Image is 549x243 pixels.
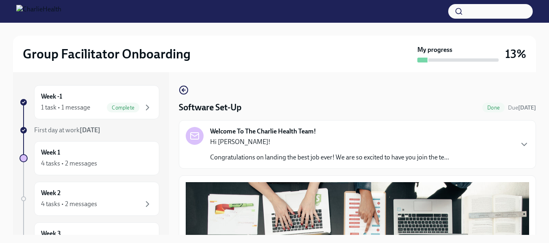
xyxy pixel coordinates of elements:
div: 4 tasks • 2 messages [41,200,97,209]
img: CharlieHealth [16,5,61,18]
h6: Week 2 [41,189,61,198]
strong: [DATE] [518,104,536,111]
div: 4 tasks • 2 messages [41,159,97,168]
span: Complete [107,105,139,111]
a: Week 24 tasks • 2 messages [20,182,159,216]
p: Congratulations on landing the best job ever! We are so excited to have you join the te... [210,153,449,162]
span: First day at work [34,126,100,134]
span: Done [482,105,505,111]
p: Hi [PERSON_NAME]! [210,138,449,146]
h6: Week 1 [41,148,60,157]
h6: Week 3 [41,229,61,238]
a: Week -11 task • 1 messageComplete [20,85,159,119]
div: 1 task • 1 message [41,103,90,112]
span: August 12th, 2025 10:00 [508,104,536,112]
span: Due [508,104,536,111]
a: First day at work[DATE] [20,126,159,135]
strong: [DATE] [80,126,100,134]
h4: Software Set-Up [179,101,241,114]
a: Week 14 tasks • 2 messages [20,141,159,175]
h6: Week -1 [41,92,62,101]
h2: Group Facilitator Onboarding [23,46,191,62]
strong: My progress [417,45,452,54]
h3: 13% [505,47,526,61]
strong: Welcome To The Charlie Health Team! [210,127,316,136]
